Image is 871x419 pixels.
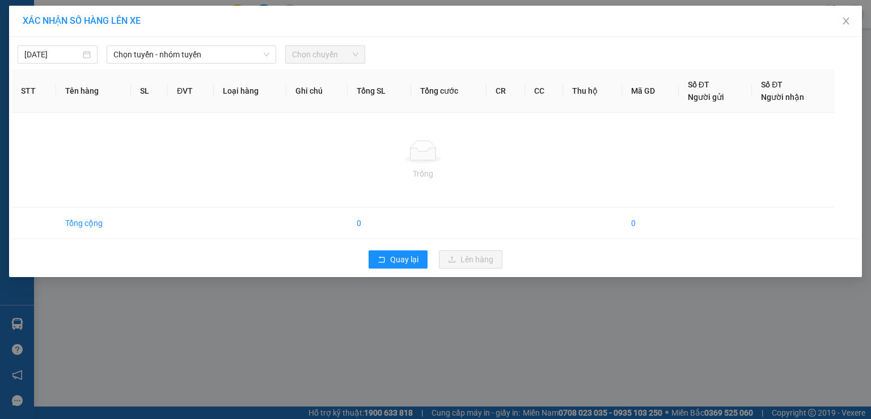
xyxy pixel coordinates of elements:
[761,80,783,89] span: Số ĐT
[369,250,428,269] button: rollbackQuay lại
[525,69,563,113] th: CC
[56,69,131,113] th: Tên hàng
[378,255,386,265] span: rollback
[830,6,862,37] button: Close
[622,208,679,239] td: 0
[292,46,358,63] span: Chọn chuyến
[12,69,56,113] th: STT
[21,167,826,180] div: Trống
[487,69,525,113] th: CR
[263,51,270,58] span: down
[56,208,131,239] td: Tổng cộng
[168,69,214,113] th: ĐVT
[411,69,487,113] th: Tổng cước
[688,80,709,89] span: Số ĐT
[390,253,418,266] span: Quay lại
[348,208,411,239] td: 0
[24,48,81,61] input: 13/10/2025
[348,69,411,113] th: Tổng SL
[286,69,348,113] th: Ghi chú
[23,15,141,26] span: XÁC NHẬN SỐ HÀNG LÊN XE
[622,69,679,113] th: Mã GD
[688,93,724,102] span: Người gửi
[563,69,622,113] th: Thu hộ
[842,16,851,26] span: close
[214,69,286,113] th: Loại hàng
[761,93,804,102] span: Người nhận
[113,46,269,63] span: Chọn tuyến - nhóm tuyến
[439,250,502,269] button: uploadLên hàng
[131,69,168,113] th: SL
